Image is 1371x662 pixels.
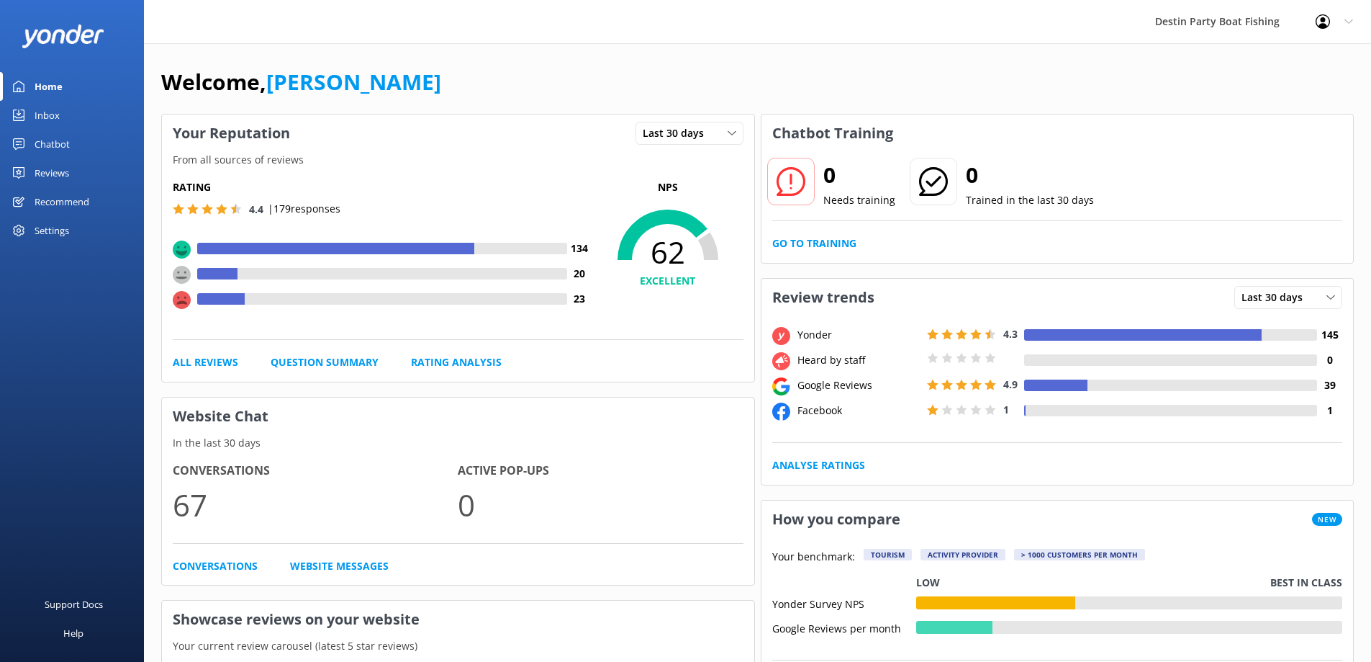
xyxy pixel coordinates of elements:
div: Activity Provider [920,549,1005,560]
span: Last 30 days [643,125,712,141]
h4: 145 [1317,327,1342,343]
p: Low [916,575,940,591]
p: 67 [173,480,458,529]
div: Yonder Survey NPS [772,596,916,609]
div: Heard by staff [794,352,923,368]
h4: 23 [567,291,592,307]
a: Rating Analysis [411,354,502,370]
p: In the last 30 days [162,435,754,451]
h2: 0 [823,158,895,192]
p: NPS [592,179,743,195]
span: 4.3 [1003,327,1018,341]
p: Trained in the last 30 days [966,192,1094,208]
span: 4.9 [1003,377,1018,391]
h4: Conversations [173,462,458,480]
div: Recommend [35,187,89,216]
h4: 134 [567,241,592,256]
h4: 20 [567,266,592,282]
span: 4.4 [249,202,263,216]
p: Best in class [1270,575,1342,591]
div: > 1000 customers per month [1014,549,1145,560]
h3: Website Chat [162,398,754,435]
h3: Showcase reviews on your website [162,601,754,638]
div: Help [63,619,83,648]
h5: Rating [173,179,592,195]
a: Question Summary [271,354,379,370]
div: Tourism [864,549,912,560]
a: All Reviews [173,354,238,370]
h4: Active Pop-ups [458,462,743,480]
div: Support Docs [45,590,103,619]
p: Needs training [823,192,895,208]
h4: EXCELLENT [592,273,743,289]
a: Website Messages [290,558,389,574]
h4: 39 [1317,377,1342,393]
div: Reviews [35,158,69,187]
span: Last 30 days [1241,290,1311,305]
h4: 1 [1317,403,1342,419]
div: Facebook [794,403,923,419]
p: Your current review carousel (latest 5 star reviews) [162,638,754,654]
div: Yonder [794,327,923,343]
h3: Your Reputation [162,115,301,152]
img: yonder-white-logo.png [22,24,104,48]
p: From all sources of reviews [162,152,754,168]
div: Google Reviews per month [772,621,916,634]
span: New [1312,513,1342,526]
h3: Review trends [761,279,885,316]
a: [PERSON_NAME] [266,67,441,97]
div: Google Reviews [794,377,923,393]
span: 1 [1003,403,1009,416]
h4: 0 [1317,352,1342,368]
div: Home [35,72,63,101]
p: | 179 responses [268,201,340,217]
p: Your benchmark: [772,549,855,566]
div: Chatbot [35,130,70,158]
h2: 0 [966,158,1094,192]
div: Settings [35,216,69,245]
span: 62 [592,234,743,270]
h3: How you compare [761,501,911,538]
a: Analyse Ratings [772,457,865,473]
a: Conversations [173,558,258,574]
h1: Welcome, [161,65,441,99]
a: Go to Training [772,236,856,251]
div: Inbox [35,101,60,130]
h3: Chatbot Training [761,115,904,152]
p: 0 [458,480,743,529]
